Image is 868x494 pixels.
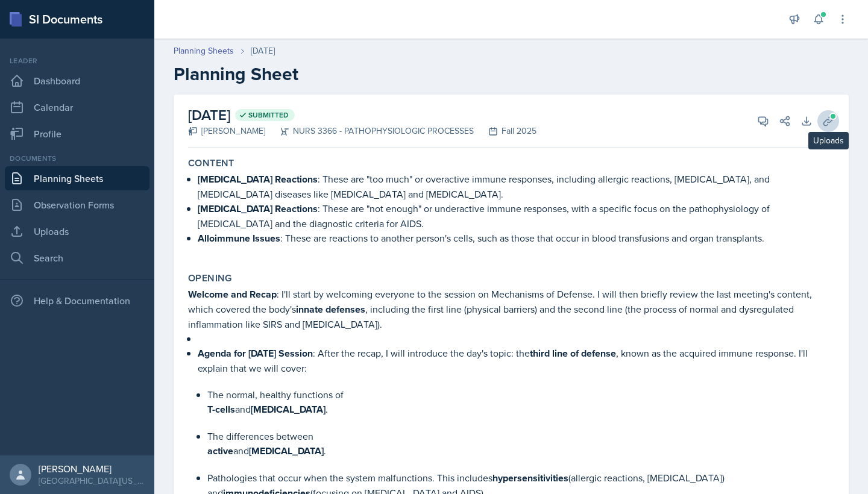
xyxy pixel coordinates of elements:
a: Observation Forms [5,193,149,217]
h2: Planning Sheet [174,63,849,85]
strong: Alloimmune Issues [198,231,280,245]
strong: T-cells [207,402,235,416]
strong: active [207,444,233,458]
div: Fall 2025 [474,125,536,137]
strong: [MEDICAL_DATA] Reactions [198,172,318,186]
div: Leader [5,55,149,66]
div: [PERSON_NAME] [39,463,145,475]
p: : I'll start by welcoming everyone to the session on Mechanisms of Defense. I will then briefly r... [188,287,834,331]
div: Documents [5,153,149,164]
strong: Welcome and Recap [188,287,277,301]
strong: [MEDICAL_DATA] [249,444,324,458]
a: Uploads [5,219,149,243]
a: Search [5,246,149,270]
p: and . [207,443,834,458]
label: Content [188,157,234,169]
div: NURS 3366 - PATHOPHYSIOLOGIC PROCESSES [265,125,474,137]
div: [GEOGRAPHIC_DATA][US_STATE] [39,475,145,487]
div: [PERSON_NAME] [188,125,265,137]
h2: [DATE] [188,104,536,126]
div: [DATE] [251,45,275,57]
p: The normal, healthy functions of [207,387,834,402]
label: Opening [188,272,232,284]
a: Profile [5,122,149,146]
p: : After the recap, I will introduce the day's topic: the , known as the acquired immune response.... [198,346,834,375]
strong: innate defenses [296,302,365,316]
p: : These are "too much" or overactive immune responses, including allergic reactions, [MEDICAL_DAT... [198,172,834,201]
p: and . [207,402,834,417]
span: Submitted [248,110,289,120]
button: Uploads [817,110,839,132]
a: Planning Sheets [174,45,234,57]
div: Help & Documentation [5,289,149,313]
strong: third line of defense [530,346,616,360]
p: : These are "not enough" or underactive immune responses, with a specific focus on the pathophysi... [198,201,834,231]
strong: hypersensitivities [492,471,568,485]
p: The differences between [207,429,834,443]
strong: [MEDICAL_DATA] Reactions [198,202,318,216]
a: Dashboard [5,69,149,93]
p: : These are reactions to another person's cells, such as those that occur in blood transfusions a... [198,231,834,246]
a: Calendar [5,95,149,119]
strong: Agenda for [DATE] Session [198,346,313,360]
strong: [MEDICAL_DATA] [251,402,325,416]
a: Planning Sheets [5,166,149,190]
